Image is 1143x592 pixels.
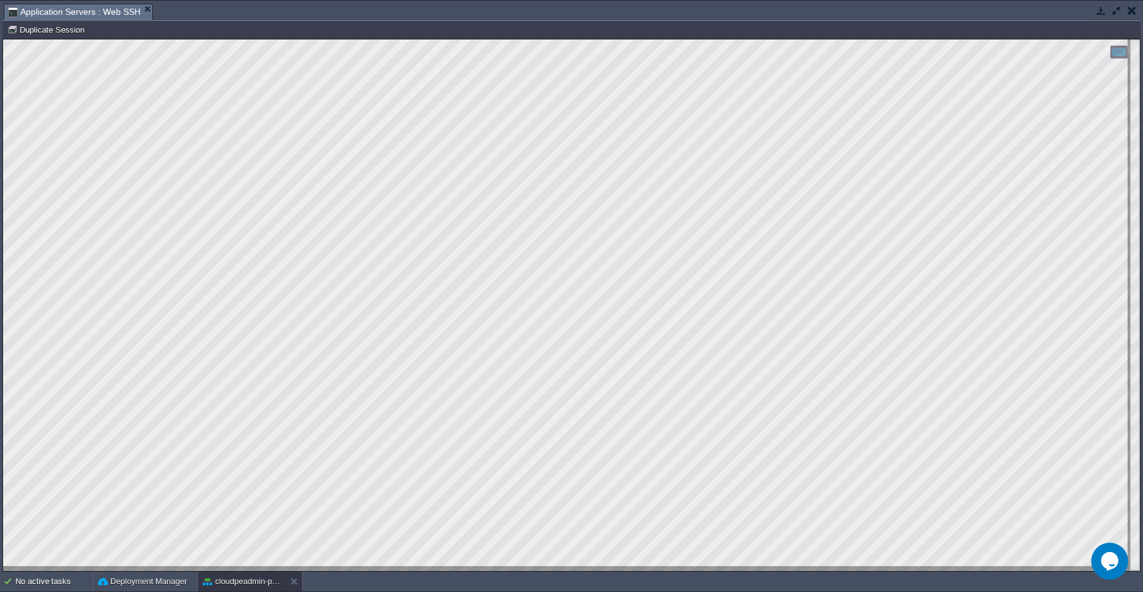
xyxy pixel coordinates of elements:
[98,575,187,588] button: Deployment Manager
[203,575,281,588] button: cloudpeadmin-production
[7,24,88,35] button: Duplicate Session
[15,572,92,591] div: No active tasks
[1091,543,1131,580] iframe: chat widget
[8,4,141,20] span: Application Servers : Web SSH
